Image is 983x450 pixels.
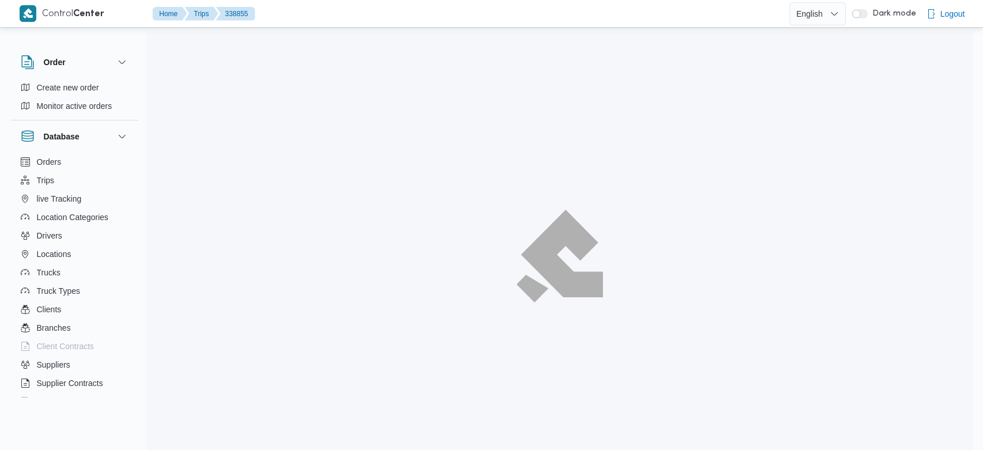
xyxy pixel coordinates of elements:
h3: Order [44,55,66,69]
button: Clients [16,300,134,319]
button: Home [153,7,187,21]
span: Suppliers [37,358,70,372]
img: ILLA Logo [523,217,597,295]
span: Location Categories [37,210,109,224]
button: Trips [185,7,218,21]
img: X8yXhbKr1z7QwAAAABJRU5ErkJggg== [20,5,36,22]
button: Truck Types [16,282,134,300]
button: 338855 [216,7,255,21]
span: Client Contracts [37,339,94,353]
button: Suppliers [16,356,134,374]
button: Order [21,55,129,69]
button: Supplier Contracts [16,374,134,392]
button: Locations [16,245,134,263]
span: Monitor active orders [37,99,112,113]
span: Branches [37,321,71,335]
span: Drivers [37,229,62,243]
span: Trucks [37,266,60,279]
span: Devices [37,395,66,409]
span: Orders [37,155,62,169]
span: Trips [37,173,55,187]
span: Dark mode [868,9,916,18]
button: Database [21,130,129,143]
button: live Tracking [16,190,134,208]
button: Drivers [16,226,134,245]
button: Logout [922,2,970,25]
h3: Database [44,130,79,143]
span: Create new order [37,81,99,94]
span: Locations [37,247,71,261]
button: Orders [16,153,134,171]
div: Database [12,153,138,402]
button: Monitor active orders [16,97,134,115]
b: Center [73,10,104,18]
span: Clients [37,302,62,316]
span: Logout [940,7,965,21]
span: Truck Types [37,284,80,298]
button: Devices [16,392,134,411]
button: Trips [16,171,134,190]
span: Supplier Contracts [37,376,103,390]
button: Branches [16,319,134,337]
div: Order [12,78,138,120]
button: Create new order [16,78,134,97]
button: Location Categories [16,208,134,226]
button: Trucks [16,263,134,282]
button: Client Contracts [16,337,134,356]
span: live Tracking [37,192,82,206]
